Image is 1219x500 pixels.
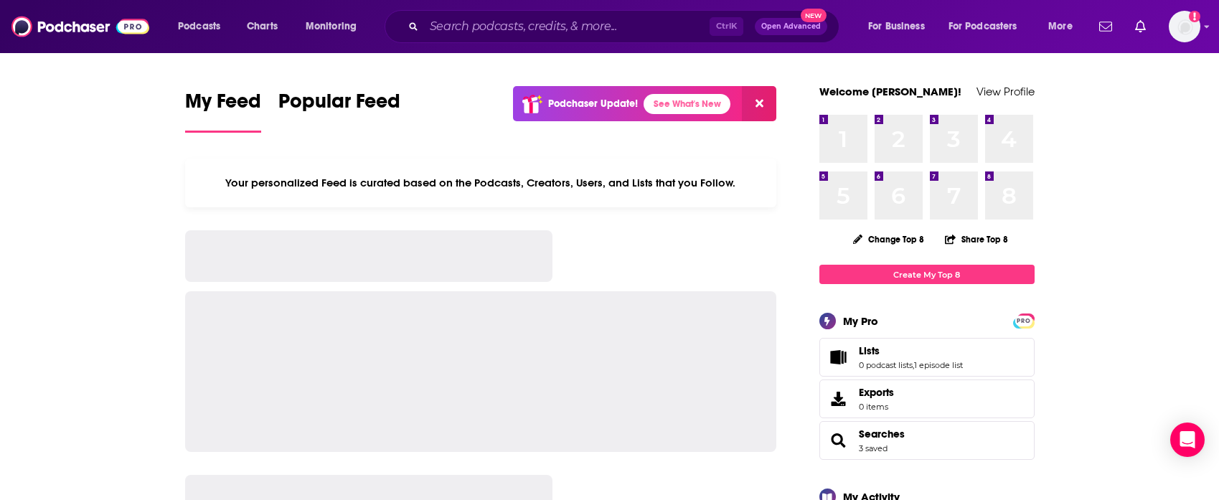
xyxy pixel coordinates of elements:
span: For Business [868,16,925,37]
svg: Add a profile image [1189,11,1200,22]
a: Searches [824,430,853,451]
a: 0 podcast lists [859,360,913,370]
button: open menu [296,15,375,38]
a: Welcome [PERSON_NAME]! [819,85,961,98]
button: Show profile menu [1169,11,1200,42]
span: Exports [859,386,894,399]
span: Lists [859,344,880,357]
button: Change Top 8 [844,230,933,248]
p: Podchaser Update! [548,98,638,110]
img: User Profile [1169,11,1200,42]
div: Search podcasts, credits, & more... [398,10,853,43]
button: open menu [168,15,239,38]
a: See What's New [644,94,730,114]
a: Charts [237,15,286,38]
button: open menu [1038,15,1091,38]
a: Lists [824,347,853,367]
button: open menu [858,15,943,38]
a: PRO [1015,315,1032,326]
a: 1 episode list [914,360,963,370]
button: Share Top 8 [944,225,1009,253]
div: My Pro [843,314,878,328]
a: Show notifications dropdown [1093,14,1118,39]
span: Logged in as WE_Broadcast [1169,11,1200,42]
div: Open Intercom Messenger [1170,423,1205,457]
span: Lists [819,338,1035,377]
span: Exports [824,389,853,409]
span: Podcasts [178,16,220,37]
span: Searches [819,421,1035,460]
a: Lists [859,344,963,357]
span: , [913,360,914,370]
a: 3 saved [859,443,888,453]
span: Popular Feed [278,89,400,122]
span: Ctrl K [710,17,743,36]
span: Monitoring [306,16,357,37]
span: For Podcasters [949,16,1017,37]
span: PRO [1015,316,1032,326]
a: Searches [859,428,905,440]
a: View Profile [976,85,1035,98]
input: Search podcasts, credits, & more... [424,15,710,38]
span: Charts [247,16,278,37]
span: Open Advanced [761,23,821,30]
img: Podchaser - Follow, Share and Rate Podcasts [11,13,149,40]
a: Exports [819,379,1035,418]
div: Your personalized Feed is curated based on the Podcasts, Creators, Users, and Lists that you Follow. [185,159,777,207]
button: Open AdvancedNew [755,18,827,35]
span: My Feed [185,89,261,122]
a: Popular Feed [278,89,400,133]
span: 0 items [859,402,894,412]
a: Show notifications dropdown [1129,14,1152,39]
span: New [801,9,827,22]
a: Create My Top 8 [819,265,1035,284]
button: open menu [939,15,1038,38]
a: My Feed [185,89,261,133]
span: More [1048,16,1073,37]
